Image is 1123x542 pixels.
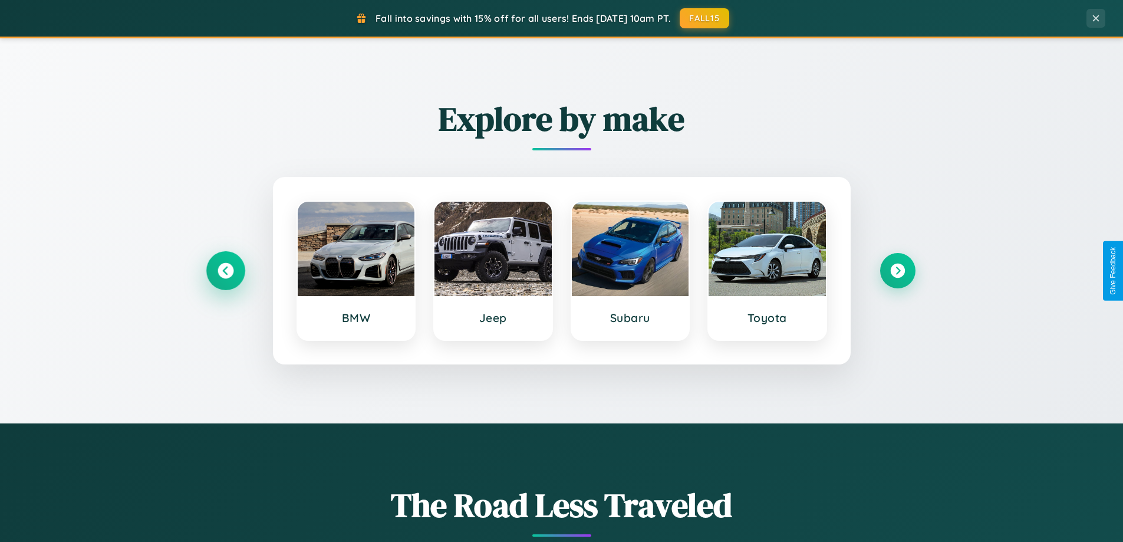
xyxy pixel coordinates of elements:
[446,311,540,325] h3: Jeep
[1109,247,1117,295] div: Give Feedback
[208,96,915,142] h2: Explore by make
[309,311,403,325] h3: BMW
[720,311,814,325] h3: Toyota
[680,8,729,28] button: FALL15
[584,311,677,325] h3: Subaru
[376,12,671,24] span: Fall into savings with 15% off for all users! Ends [DATE] 10am PT.
[208,482,915,528] h1: The Road Less Traveled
